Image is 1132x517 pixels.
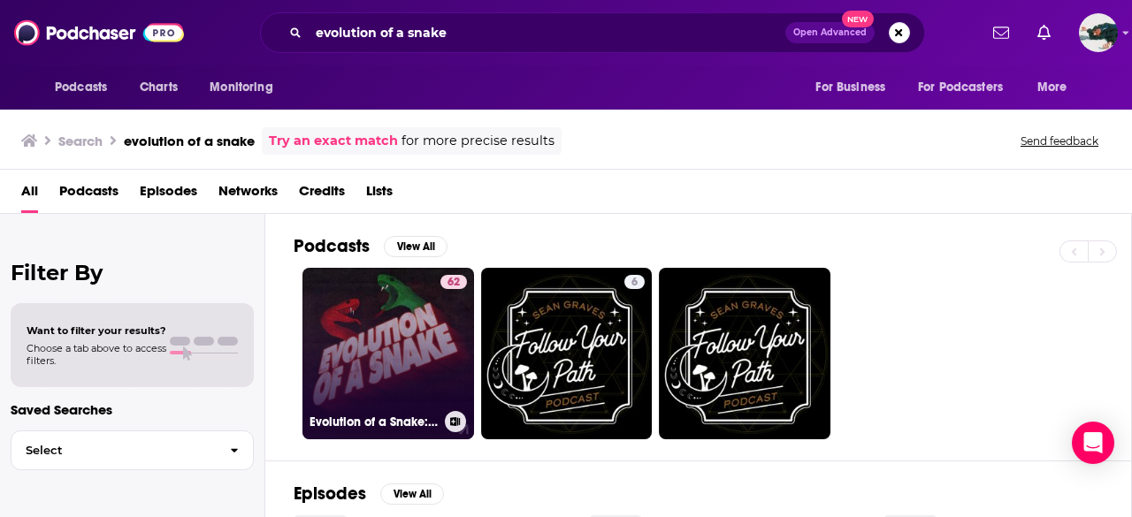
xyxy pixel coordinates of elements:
button: Select [11,430,254,470]
a: EpisodesView All [294,483,444,505]
a: 6 [624,275,645,289]
button: Open AdvancedNew [785,22,875,43]
button: open menu [803,71,907,104]
button: Send feedback [1015,133,1104,148]
span: More [1037,75,1067,100]
button: View All [384,236,447,257]
h2: Episodes [294,483,366,505]
a: Episodes [140,177,197,213]
p: Saved Searches [11,401,254,418]
button: Show profile menu [1079,13,1118,52]
span: Want to filter your results? [27,324,166,337]
span: 6 [631,274,638,292]
span: Podcasts [55,75,107,100]
span: Select [11,445,216,456]
span: Choose a tab above to access filters. [27,342,166,367]
button: open menu [906,71,1029,104]
a: Credits [299,177,345,213]
span: 62 [447,274,460,292]
a: PodcastsView All [294,235,447,257]
button: open menu [42,71,130,104]
span: Open Advanced [793,28,867,37]
a: 62 [440,275,467,289]
div: Search podcasts, credits, & more... [260,12,925,53]
a: Networks [218,177,278,213]
span: Logged in as fsg.publicity [1079,13,1118,52]
div: Open Intercom Messenger [1072,422,1114,464]
span: New [842,11,874,27]
h3: Evolution of a Snake: The [PERSON_NAME] Fan Podcast [310,414,438,430]
span: for more precise results [402,131,555,151]
a: 6 [481,268,653,439]
a: All [21,177,38,213]
img: Podchaser - Follow, Share and Rate Podcasts [14,16,184,49]
a: Try an exact match [269,131,398,151]
h2: Filter By [11,260,254,285]
a: Podcasts [59,177,119,213]
img: User Profile [1079,13,1118,52]
a: Lists [366,177,393,213]
input: Search podcasts, credits, & more... [309,19,785,47]
button: open menu [1025,71,1090,104]
h2: Podcasts [294,235,370,257]
button: open menu [197,71,295,104]
span: Monitoring [210,75,272,100]
span: Charts [140,75,178,100]
span: For Podcasters [918,75,1003,100]
a: Show notifications dropdown [1030,18,1058,48]
h3: evolution of a snake [124,133,255,149]
a: Show notifications dropdown [986,18,1016,48]
span: For Business [815,75,885,100]
h3: Search [58,133,103,149]
a: 62Evolution of a Snake: The [PERSON_NAME] Fan Podcast [302,268,474,439]
button: View All [380,483,444,505]
a: Charts [128,71,188,104]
